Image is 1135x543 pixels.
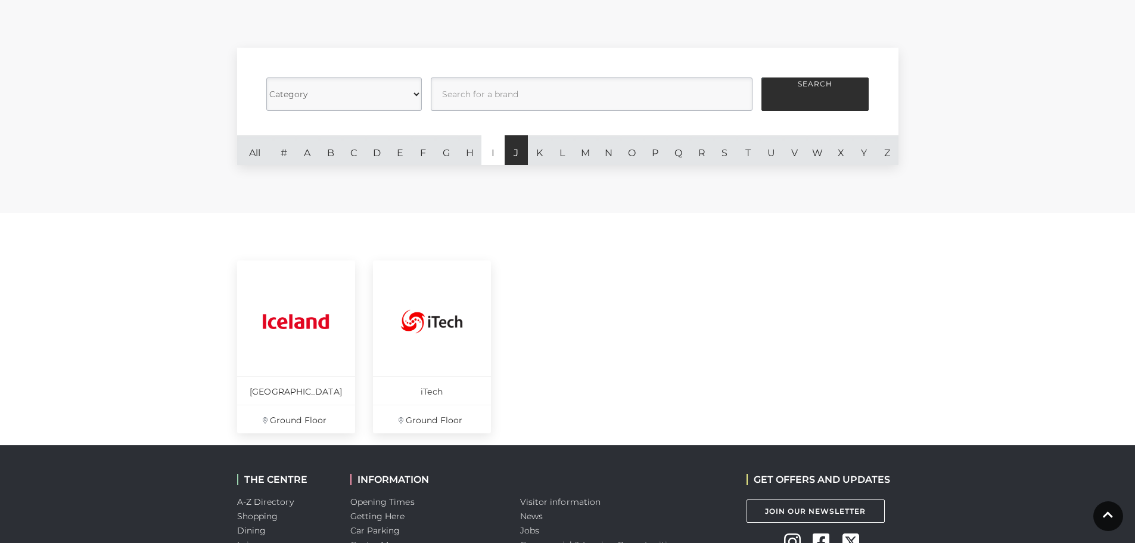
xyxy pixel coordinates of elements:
[574,135,597,165] a: M
[620,135,643,165] a: O
[736,135,760,165] a: T
[520,511,543,522] a: News
[373,260,491,433] a: iTech Ground Floor
[760,135,783,165] a: U
[237,525,266,536] a: Dining
[829,135,853,165] a: X
[373,376,491,405] p: iTech
[273,135,296,165] a: #
[747,474,890,485] h2: GET OFFERS AND UPDATES
[761,77,869,111] button: Search
[365,135,388,165] a: D
[435,135,458,165] a: G
[237,474,332,485] h2: THE CENTRE
[237,135,273,165] a: All
[237,405,355,433] p: Ground Floor
[667,135,690,165] a: Q
[551,135,574,165] a: L
[319,135,342,165] a: B
[237,497,294,507] a: A-Z Directory
[520,497,601,507] a: Visitor information
[643,135,667,165] a: P
[431,77,752,111] input: Search for a brand
[690,135,713,165] a: R
[412,135,435,165] a: F
[875,135,898,165] a: Z
[350,511,405,522] a: Getting Here
[458,135,481,165] a: H
[713,135,736,165] a: S
[350,497,415,507] a: Opening Times
[783,135,806,165] a: V
[342,135,365,165] a: C
[806,135,829,165] a: W
[350,525,400,536] a: Car Parking
[528,135,551,165] a: K
[373,405,491,433] p: Ground Floor
[853,135,876,165] a: Y
[237,260,355,433] a: [GEOGRAPHIC_DATA] Ground Floor
[237,511,278,522] a: Shopping
[296,135,319,165] a: A
[388,135,412,165] a: E
[350,474,502,485] h2: INFORMATION
[237,376,355,405] p: [GEOGRAPHIC_DATA]
[481,135,505,165] a: I
[520,525,539,536] a: Jobs
[597,135,620,165] a: N
[505,135,528,165] a: J
[747,499,885,523] a: Join Our Newsletter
